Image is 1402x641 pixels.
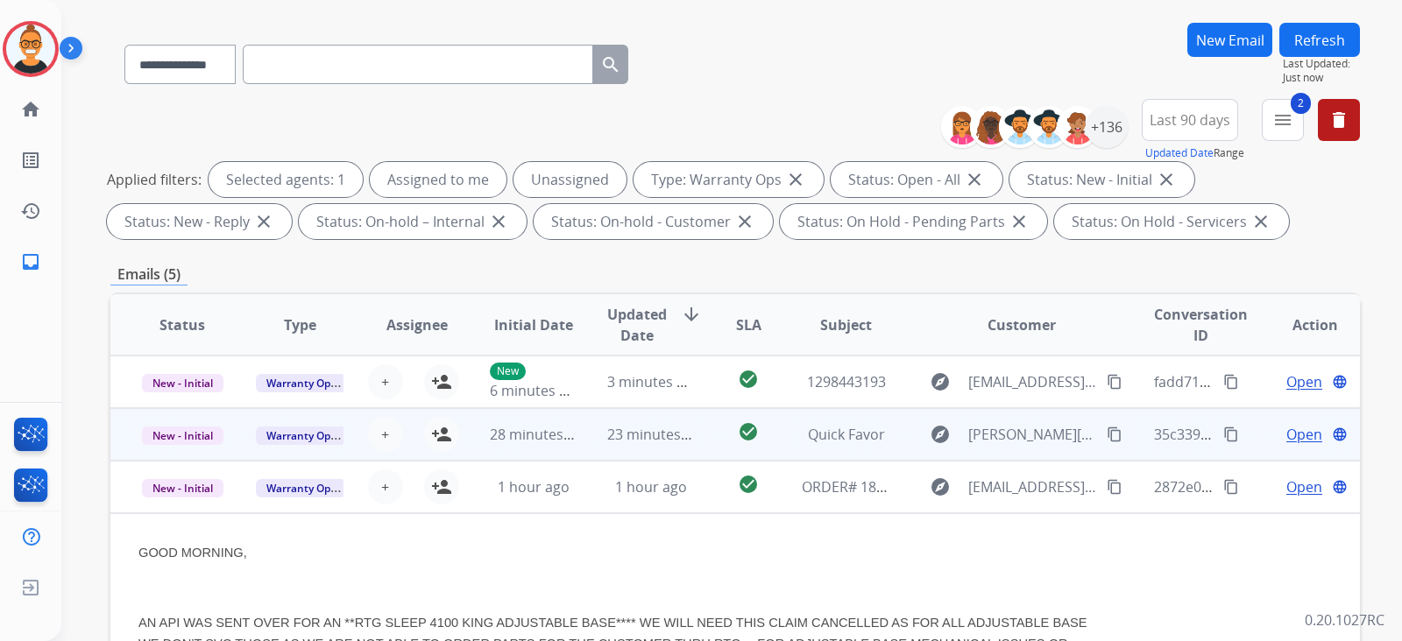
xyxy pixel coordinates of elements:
mat-icon: arrow_downward [681,304,702,325]
span: Open [1286,371,1322,392]
span: Customer [988,314,1056,335]
mat-icon: close [785,169,806,190]
mat-icon: home [20,99,41,120]
span: Last Updated: [1283,57,1360,71]
span: [PERSON_NAME][EMAIL_ADDRESS][DOMAIN_NAME] [968,424,1096,445]
span: Subject [820,314,872,335]
div: Status: On-hold - Customer [534,204,773,239]
mat-icon: person_add [431,371,452,392]
span: 3 minutes ago [607,372,701,391]
span: Updated Date [607,304,667,346]
span: 1 hour ago [498,477,570,497]
span: New - Initial [142,426,223,445]
span: Range [1145,145,1244,160]
span: 1 hour ago [615,477,687,497]
div: Status: Open - All [831,162,1002,197]
p: Emails (5) [110,264,188,285]
mat-icon: content_copy [1223,374,1239,390]
div: Unassigned [513,162,627,197]
span: Conversation ID [1154,304,1248,346]
button: Refresh [1279,23,1360,57]
span: 23 minutes ago [607,425,709,444]
mat-icon: close [1156,169,1177,190]
mat-icon: language [1332,374,1348,390]
span: Open [1286,424,1322,445]
div: Assigned to me [370,162,506,197]
div: +136 [1086,106,1128,148]
span: 6 minutes ago [490,381,584,400]
mat-icon: person_add [431,424,452,445]
div: Status: New - Reply [107,204,292,239]
mat-icon: language [1332,479,1348,495]
div: Selected agents: 1 [209,162,363,197]
span: Last 90 days [1150,116,1230,123]
mat-icon: check_circle [738,474,759,495]
span: Initial Date [494,314,573,335]
span: Warranty Ops [256,426,346,445]
mat-icon: explore [930,371,951,392]
button: 2 [1262,99,1304,141]
mat-icon: close [1250,211,1271,232]
button: New Email [1187,23,1272,57]
span: Assignee [386,314,448,335]
span: + [381,424,389,445]
div: Type: Warranty Ops [634,162,824,197]
span: New - Initial [142,479,223,497]
div: Status: New - Initial [1009,162,1194,197]
mat-icon: content_copy [1223,479,1239,495]
mat-icon: close [1009,211,1030,232]
mat-icon: list_alt [20,150,41,171]
button: + [368,417,403,452]
mat-icon: history [20,201,41,222]
span: Warranty Ops [256,374,346,392]
span: Just now [1283,71,1360,85]
button: + [368,364,403,399]
mat-icon: menu [1272,109,1293,130]
mat-icon: language [1332,426,1348,442]
mat-icon: content_copy [1107,374,1122,390]
mat-icon: close [488,211,509,232]
span: SLA [736,314,761,335]
mat-icon: check_circle [738,421,759,442]
span: [EMAIL_ADDRESS][PERSON_NAME][DOMAIN_NAME] [968,371,1096,392]
mat-icon: content_copy [1107,479,1122,495]
mat-icon: content_copy [1107,426,1122,442]
mat-icon: delete [1328,109,1349,130]
span: ORDER# 18878303, CLAIM# 026f6a06-e6ba-4908-88d6-df4ab9 81b5b7 [802,477,1255,497]
mat-icon: content_copy [1223,426,1239,442]
span: Quick Favor [808,425,885,444]
button: Last 90 days [1142,99,1238,141]
mat-icon: search [600,54,621,75]
p: Applied filters: [107,169,202,190]
span: Warranty Ops [256,479,346,497]
button: Updated Date [1145,146,1214,160]
span: 28 minutes ago [490,425,591,444]
mat-icon: explore [930,424,951,445]
span: New - Initial [142,374,223,392]
span: + [381,371,389,392]
div: Status: On-hold – Internal [299,204,527,239]
span: GOOD MORNING, [138,546,247,560]
mat-icon: close [734,211,755,232]
span: 2 [1291,93,1311,114]
span: Type [284,314,316,335]
p: 0.20.1027RC [1305,609,1384,630]
div: Status: On Hold - Pending Parts [780,204,1047,239]
span: [EMAIL_ADDRESS][DOMAIN_NAME] [968,476,1096,497]
th: Action [1243,294,1360,356]
span: + [381,476,389,497]
span: Open [1286,476,1322,497]
p: New [490,363,526,380]
mat-icon: close [253,211,274,232]
mat-icon: inbox [20,251,41,272]
mat-icon: explore [930,476,951,497]
img: avatar [6,25,55,74]
mat-icon: check_circle [738,369,759,390]
div: Status: On Hold - Servicers [1054,204,1289,239]
mat-icon: close [964,169,985,190]
button: + [368,469,403,504]
span: 1298443193 [807,372,886,391]
mat-icon: person_add [431,476,452,497]
span: Status [159,314,205,335]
